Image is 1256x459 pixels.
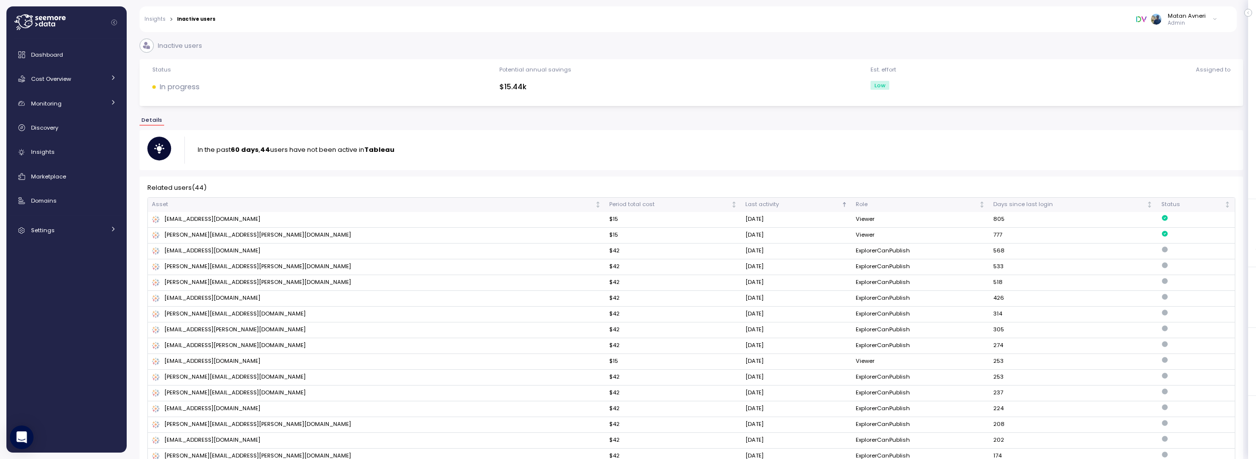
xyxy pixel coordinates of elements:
td: $42 [605,433,742,449]
span: Marketplace [31,173,66,180]
td: $42 [605,291,742,307]
div: Not sorted [1146,201,1153,208]
strong: 60 days [231,145,259,154]
div: Matan Avneri [1168,12,1206,20]
span: Insights [31,148,55,156]
td: 208 [989,417,1157,433]
td: ExplorerCanPublish [852,322,989,338]
td: [DATE] [741,338,852,354]
td: [DATE] [741,417,852,433]
td: ExplorerCanPublish [852,244,989,259]
th: Last activitySorted ascending [741,198,852,212]
strong: Tableau [364,145,394,154]
div: Inactive users [177,17,215,22]
div: [PERSON_NAME][EMAIL_ADDRESS][DOMAIN_NAME] [152,373,305,382]
div: Role [856,200,977,209]
img: ALV-UjUnU2x6K6EcRwML11YZvMtg0ccZYAsn0pmsNvbaP3sLrHgHMtPD_F_XebKKKQ1k8AgC2_E87KoKRGIlxsyWtpnyfsIe1... [1151,14,1161,24]
div: Not sorted [978,201,985,208]
div: [PERSON_NAME][EMAIL_ADDRESS][DOMAIN_NAME] [152,310,305,318]
a: Dashboard [10,45,123,65]
td: [DATE] [741,322,852,338]
td: ExplorerCanPublish [852,291,989,307]
th: Period total costNot sorted [605,198,742,212]
td: [DATE] [741,275,852,291]
td: ExplorerCanPublish [852,259,989,275]
td: ExplorerCanPublish [852,433,989,449]
td: $42 [605,338,742,354]
td: ExplorerCanPublish [852,275,989,291]
div: Status [152,66,171,73]
p: Admin [1168,20,1206,27]
div: [EMAIL_ADDRESS][PERSON_NAME][DOMAIN_NAME] [152,341,305,350]
div: [EMAIL_ADDRESS][DOMAIN_NAME] [152,436,260,445]
div: Period total cost [609,200,729,209]
a: Cost Overview [10,69,123,89]
a: Insights [10,142,123,162]
div: Status [1161,200,1222,209]
div: [EMAIL_ADDRESS][DOMAIN_NAME] [152,404,260,413]
button: Collapse navigation [108,19,120,26]
div: Open Intercom Messenger [10,425,34,449]
td: 426 [989,291,1157,307]
td: [DATE] [741,212,852,228]
div: Potential annual savings [499,66,571,73]
div: Not sorted [1224,201,1231,208]
td: Viewer [852,212,989,228]
td: $42 [605,275,742,291]
div: [PERSON_NAME][EMAIL_ADDRESS][PERSON_NAME][DOMAIN_NAME] [152,278,350,287]
td: 314 [989,307,1157,322]
span: Domains [31,197,57,205]
span: Monitoring [31,100,62,107]
div: $15.44k [499,81,571,93]
div: [EMAIL_ADDRESS][PERSON_NAME][DOMAIN_NAME] [152,325,305,334]
td: [DATE] [741,370,852,386]
p: In the past , users have not been active in [198,145,394,155]
td: [DATE] [741,259,852,275]
td: 777 [989,228,1157,244]
td: $15 [605,228,742,244]
p: Related users ( 44 ) [147,183,1235,193]
div: Not sorted [731,201,737,208]
strong: 44 [260,145,270,154]
td: 305 [989,322,1157,338]
td: $42 [605,259,742,275]
td: 237 [989,386,1157,401]
th: AssetNot sorted [148,198,605,212]
p: Inactive users [158,41,202,51]
td: $42 [605,244,742,259]
td: $42 [605,386,742,401]
td: [DATE] [741,228,852,244]
div: [PERSON_NAME][EMAIL_ADDRESS][PERSON_NAME][DOMAIN_NAME] [152,262,350,271]
td: 805 [989,212,1157,228]
td: 274 [989,338,1157,354]
td: 202 [989,433,1157,449]
span: Cost Overview [31,75,71,83]
td: $42 [605,370,742,386]
div: [EMAIL_ADDRESS][DOMAIN_NAME] [152,294,260,303]
div: Low [871,81,889,90]
td: [DATE] [741,307,852,322]
div: Not sorted [594,201,601,208]
td: ExplorerCanPublish [852,386,989,401]
span: Dashboard [31,51,63,59]
td: [DATE] [741,401,852,417]
a: Marketplace [10,167,123,186]
div: Last activity [745,200,839,209]
td: 253 [989,354,1157,370]
td: [DATE] [741,354,852,370]
div: Assigned to [1196,66,1230,73]
div: Asset [152,200,593,209]
td: [DATE] [741,244,852,259]
td: $42 [605,417,742,433]
a: Insights [144,17,166,22]
span: Discovery [31,124,58,132]
div: Est. effort [871,66,896,73]
div: > [170,16,173,23]
div: [PERSON_NAME][EMAIL_ADDRESS][DOMAIN_NAME] [152,388,305,397]
td: 533 [989,259,1157,275]
div: Days since last login [993,200,1145,209]
td: [DATE] [741,291,852,307]
span: Settings [31,226,55,234]
img: 6791f8edfa6a2c9608b219b1.PNG [1136,14,1147,24]
a: Domains [10,191,123,211]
